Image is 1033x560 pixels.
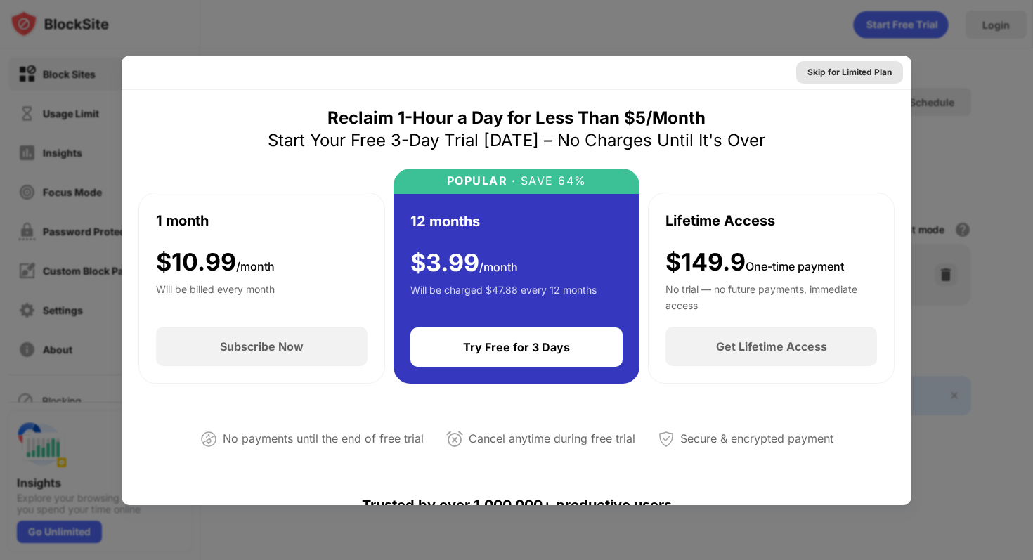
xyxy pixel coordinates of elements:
[680,429,833,449] div: Secure & encrypted payment
[665,210,775,231] div: Lifetime Access
[410,282,597,311] div: Will be charged $47.88 every 12 months
[156,210,209,231] div: 1 month
[516,174,587,188] div: SAVE 64%
[665,282,877,310] div: No trial — no future payments, immediate access
[268,129,765,152] div: Start Your Free 3-Day Trial [DATE] – No Charges Until It's Over
[463,340,570,354] div: Try Free for 3 Days
[410,211,480,232] div: 12 months
[469,429,635,449] div: Cancel anytime during free trial
[138,471,895,539] div: Trusted by over 1,000,000+ productive users
[223,429,424,449] div: No payments until the end of free trial
[447,174,516,188] div: POPULAR ·
[327,107,706,129] div: Reclaim 1-Hour a Day for Less Than $5/Month
[156,282,275,310] div: Will be billed every month
[446,431,463,448] img: cancel-anytime
[746,259,844,273] span: One-time payment
[236,259,275,273] span: /month
[156,248,275,277] div: $ 10.99
[220,339,304,353] div: Subscribe Now
[200,431,217,448] img: not-paying
[410,249,518,278] div: $ 3.99
[716,339,827,353] div: Get Lifetime Access
[479,260,518,274] span: /month
[665,248,844,277] div: $149.9
[658,431,675,448] img: secured-payment
[807,65,892,79] div: Skip for Limited Plan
